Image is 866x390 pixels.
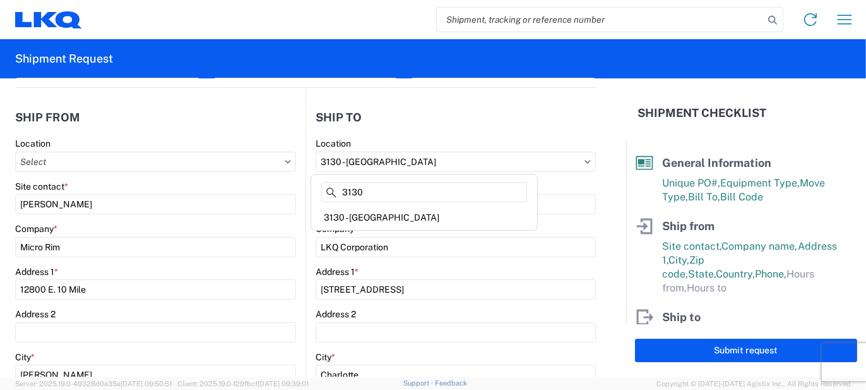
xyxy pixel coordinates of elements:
[662,310,701,324] span: Ship to
[403,379,435,387] a: Support
[687,282,727,294] span: Hours to
[316,138,351,149] label: Location
[638,106,766,121] h2: Shipment Checklist
[755,268,786,280] span: Phone,
[316,351,335,363] label: City
[316,111,362,124] h2: Ship to
[258,380,309,387] span: [DATE] 09:39:01
[435,379,467,387] a: Feedback
[15,351,35,363] label: City
[668,254,689,266] span: City,
[662,219,715,233] span: Ship from
[437,8,764,32] input: Shipment, tracking or reference number
[720,177,800,189] span: Equipment Type,
[15,223,57,235] label: Company
[716,268,755,280] span: Country,
[15,266,58,277] label: Address 1
[316,266,359,277] label: Address 1
[314,207,535,228] div: 3130 - [GEOGRAPHIC_DATA]
[721,240,798,252] span: Company name,
[662,177,720,189] span: Unique PO#,
[688,191,720,203] span: Bill To,
[15,380,172,387] span: Server: 2025.19.0-49328d0a35e
[15,308,56,320] label: Address 2
[15,181,68,192] label: Site contact
[635,339,857,362] button: Submit request
[720,191,763,203] span: Bill Code
[15,51,113,66] h2: Shipment Request
[662,156,771,169] span: General Information
[15,138,50,149] label: Location
[688,268,716,280] span: State,
[662,240,721,252] span: Site contact,
[316,308,356,320] label: Address 2
[316,152,596,172] input: Select
[177,380,309,387] span: Client: 2025.19.0-129fbcf
[15,152,296,172] input: Select
[656,378,851,389] span: Copyright © [DATE]-[DATE] Agistix Inc., All Rights Reserved
[15,111,80,124] h2: Ship from
[121,380,172,387] span: [DATE] 09:50:51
